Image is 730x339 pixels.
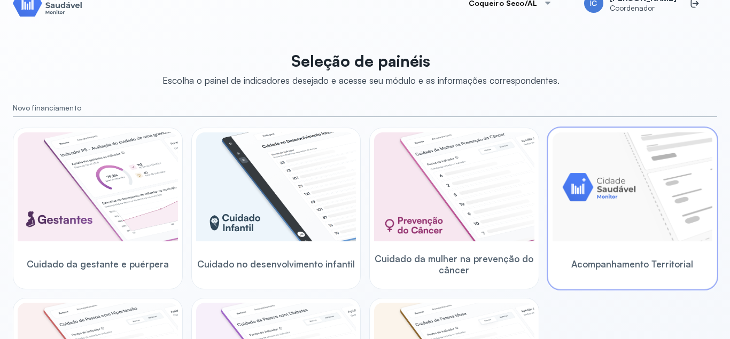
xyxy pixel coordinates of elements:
p: Seleção de painéis [162,51,560,70]
img: child-development.png [196,132,356,241]
span: Coordenador [610,4,677,13]
span: Cuidado da gestante e puérpera [27,258,169,270]
img: pregnants.png [18,132,178,241]
span: Cuidado da mulher na prevenção do câncer [374,253,534,276]
div: Escolha o painel de indicadores desejado e acesse seu módulo e as informações correspondentes. [162,75,560,86]
img: placeholder-module-ilustration.png [553,132,713,241]
span: Acompanhamento Territorial [571,258,693,270]
small: Novo financiamento [13,104,717,113]
img: woman-cancer-prevention-care.png [374,132,534,241]
span: Cuidado no desenvolvimento infantil [197,258,355,270]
